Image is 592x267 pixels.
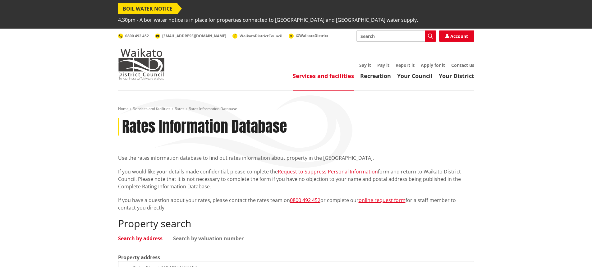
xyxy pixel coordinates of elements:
a: 0800 492 452 [118,33,149,39]
a: Contact us [451,62,474,68]
a: Say it [359,62,371,68]
a: Report it [396,62,415,68]
a: Your Council [397,72,433,80]
a: WaikatoDistrictCouncil [232,33,282,39]
nav: breadcrumb [118,106,474,112]
span: WaikatoDistrictCouncil [240,33,282,39]
a: 0800 492 452 [290,197,320,204]
a: Account [439,30,474,42]
a: Pay it [377,62,389,68]
p: Use the rates information database to find out rates information about property in the [GEOGRAPHI... [118,154,474,162]
a: Apply for it [421,62,445,68]
a: Search by valuation number [173,236,244,241]
span: [EMAIL_ADDRESS][DOMAIN_NAME] [162,33,226,39]
a: Rates [175,106,184,111]
h1: Rates Information Database [122,118,287,136]
a: [EMAIL_ADDRESS][DOMAIN_NAME] [155,33,226,39]
span: 4.30pm - A boil water notice is in place for properties connected to [GEOGRAPHIC_DATA] and [GEOGR... [118,14,418,25]
a: Home [118,106,129,111]
input: Search input [356,30,436,42]
a: Request to Suppress Personal Information [278,168,378,175]
a: Recreation [360,72,391,80]
h2: Property search [118,218,474,229]
a: @WaikatoDistrict [289,33,328,38]
a: Services and facilities [133,106,170,111]
span: BOIL WATER NOTICE [118,3,177,14]
label: Property address [118,254,160,261]
span: @WaikatoDistrict [296,33,328,38]
a: Search by address [118,236,163,241]
a: Your District [439,72,474,80]
p: If you have a question about your rates, please contact the rates team on or complete our for a s... [118,196,474,211]
a: Services and facilities [293,72,354,80]
span: Rates Information Database [189,106,237,111]
a: online request form [359,197,406,204]
img: Waikato District Council - Te Kaunihera aa Takiwaa o Waikato [118,48,165,80]
p: If you would like your details made confidential, please complete the form and return to Waikato ... [118,168,474,190]
span: 0800 492 452 [125,33,149,39]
